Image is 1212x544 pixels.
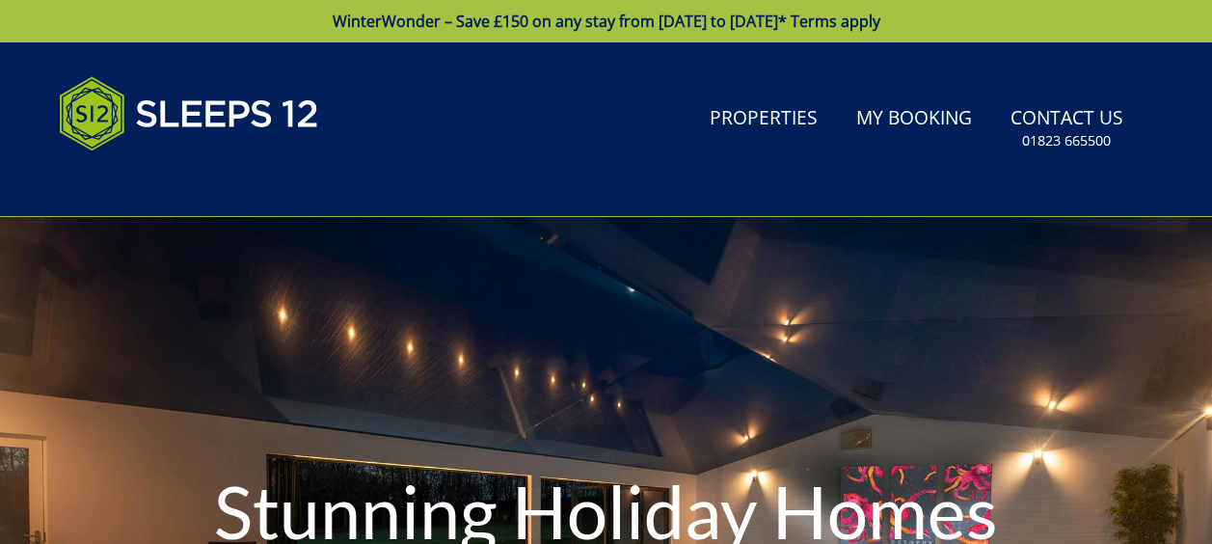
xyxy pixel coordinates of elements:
img: Sleeps 12 [59,66,319,162]
a: Contact Us01823 665500 [1003,97,1131,160]
a: Properties [702,97,825,141]
small: 01823 665500 [1022,131,1111,150]
a: My Booking [848,97,980,141]
iframe: Customer reviews powered by Trustpilot [49,174,252,190]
